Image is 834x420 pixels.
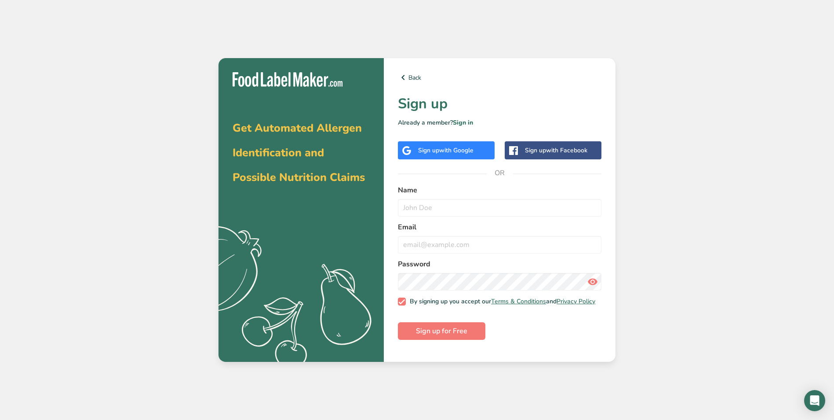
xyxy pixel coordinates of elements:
[487,160,513,186] span: OR
[491,297,546,306] a: Terms & Conditions
[439,146,473,155] span: with Google
[233,121,365,185] span: Get Automated Allergen Identification and Possible Nutrition Claims
[398,93,601,114] h1: Sign up
[453,118,473,127] a: Sign in
[233,72,342,87] img: Food Label Maker
[398,322,485,340] button: Sign up for Free
[398,118,601,127] p: Already a member?
[398,236,601,254] input: email@example.com
[525,146,587,155] div: Sign up
[416,326,467,336] span: Sign up for Free
[398,72,601,83] a: Back
[546,146,587,155] span: with Facebook
[398,199,601,217] input: John Doe
[804,390,825,411] div: Open Intercom Messenger
[406,298,596,306] span: By signing up you accept our and
[398,185,601,195] label: Name
[557,297,595,306] a: Privacy Policy
[398,259,601,269] label: Password
[398,222,601,232] label: Email
[418,146,473,155] div: Sign up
